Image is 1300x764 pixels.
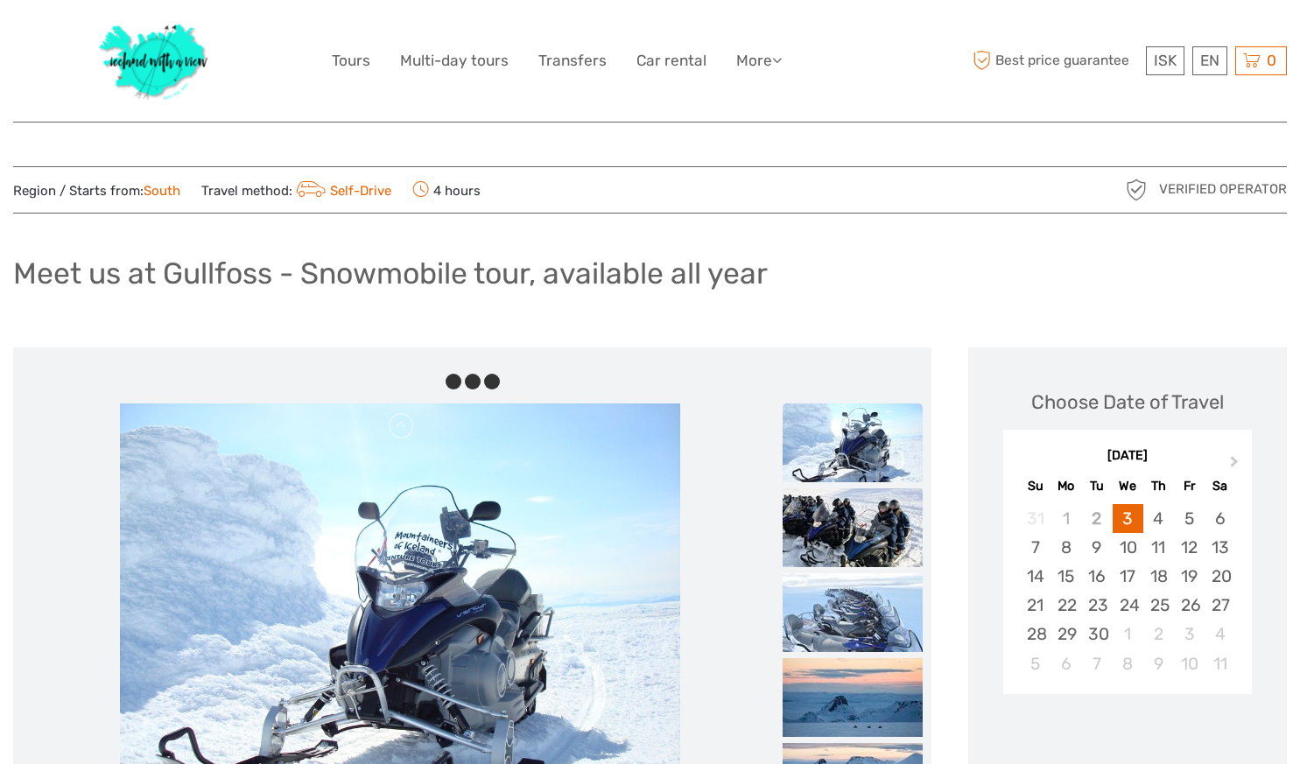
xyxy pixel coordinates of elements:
[1174,533,1205,562] div: Choose Friday, September 12th, 2025
[400,48,509,74] a: Multi-day tours
[1051,533,1081,562] div: Choose Monday, September 8th, 2025
[1113,474,1143,498] div: We
[1051,591,1081,620] div: Choose Monday, September 22nd, 2025
[13,256,768,291] h1: Meet us at Gullfoss - Snowmobile tour, available all year
[1020,504,1051,533] div: Not available Sunday, August 31st, 2025
[1020,474,1051,498] div: Su
[144,183,180,199] a: South
[1143,533,1174,562] div: Choose Thursday, September 11th, 2025
[1205,474,1235,498] div: Sa
[1081,649,1112,678] div: Choose Tuesday, October 7th, 2025
[1020,591,1051,620] div: Choose Sunday, September 21st, 2025
[1020,562,1051,591] div: Choose Sunday, September 14th, 2025
[1081,591,1112,620] div: Choose Tuesday, September 23rd, 2025
[736,48,782,74] a: More
[13,182,180,200] span: Region / Starts from:
[1174,649,1205,678] div: Choose Friday, October 10th, 2025
[1143,504,1174,533] div: Choose Thursday, September 4th, 2025
[1009,504,1247,678] div: month 2025-09
[968,46,1142,75] span: Best price guarantee
[1081,474,1112,498] div: Tu
[1174,620,1205,648] div: Choose Friday, October 3rd, 2025
[1143,620,1174,648] div: Choose Thursday, October 2nd, 2025
[1113,504,1143,533] div: Choose Wednesday, September 3rd, 2025
[1122,176,1150,204] img: verified_operator_grey_128.png
[1143,591,1174,620] div: Choose Thursday, September 25th, 2025
[412,178,481,202] span: 4 hours
[783,403,923,482] img: 7d6b9966894244558e48eadc88c6cf4e_slider_thumbnail.jpg
[1113,533,1143,562] div: Choose Wednesday, September 10th, 2025
[1143,649,1174,678] div: Choose Thursday, October 9th, 2025
[292,183,391,199] a: Self-Drive
[1122,739,1134,751] div: Loading...
[1113,620,1143,648] div: Choose Wednesday, October 1st, 2025
[1205,562,1235,591] div: Choose Saturday, September 20th, 2025
[783,488,923,567] img: d1103596fe434076894fede8ef681890_slider_thumbnail.jpg
[90,13,218,109] img: 1077-ca632067-b948-436b-9c7a-efe9894e108b_logo_big.jpg
[1003,447,1252,466] div: [DATE]
[538,48,607,74] a: Transfers
[1192,46,1227,75] div: EN
[1051,504,1081,533] div: Not available Monday, September 1st, 2025
[1020,620,1051,648] div: Choose Sunday, September 28th, 2025
[1020,649,1051,678] div: Choose Sunday, October 5th, 2025
[1143,562,1174,591] div: Choose Thursday, September 18th, 2025
[332,48,370,74] a: Tours
[1113,649,1143,678] div: Choose Wednesday, October 8th, 2025
[1081,620,1112,648] div: Choose Tuesday, September 30th, 2025
[1174,504,1205,533] div: Choose Friday, September 5th, 2025
[1051,649,1081,678] div: Choose Monday, October 6th, 2025
[1051,474,1081,498] div: Mo
[1081,562,1112,591] div: Choose Tuesday, September 16th, 2025
[1154,52,1177,69] span: ISK
[1143,474,1174,498] div: Th
[1264,52,1279,69] span: 0
[1205,649,1235,678] div: Choose Saturday, October 11th, 2025
[783,573,923,652] img: a662909e57874bb8a24ac8d14b57afe6_slider_thumbnail.jpg
[1174,591,1205,620] div: Choose Friday, September 26th, 2025
[1081,504,1112,533] div: Not available Tuesday, September 2nd, 2025
[1174,474,1205,498] div: Fr
[1205,533,1235,562] div: Choose Saturday, September 13th, 2025
[1031,389,1224,416] div: Choose Date of Travel
[1159,180,1287,199] span: Verified Operator
[1113,591,1143,620] div: Choose Wednesday, September 24th, 2025
[1051,562,1081,591] div: Choose Monday, September 15th, 2025
[1113,562,1143,591] div: Choose Wednesday, September 17th, 2025
[1205,620,1235,648] div: Choose Saturday, October 4th, 2025
[1205,504,1235,533] div: Choose Saturday, September 6th, 2025
[1174,562,1205,591] div: Choose Friday, September 19th, 2025
[636,48,706,74] a: Car rental
[1081,533,1112,562] div: Choose Tuesday, September 9th, 2025
[201,178,391,202] span: Travel method:
[1222,452,1250,480] button: Next Month
[1051,620,1081,648] div: Choose Monday, September 29th, 2025
[783,658,923,737] img: 159892f02703465eb6f1aca5f83bbc69_slider_thumbnail.jpg
[1020,533,1051,562] div: Choose Sunday, September 7th, 2025
[1205,591,1235,620] div: Choose Saturday, September 27th, 2025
